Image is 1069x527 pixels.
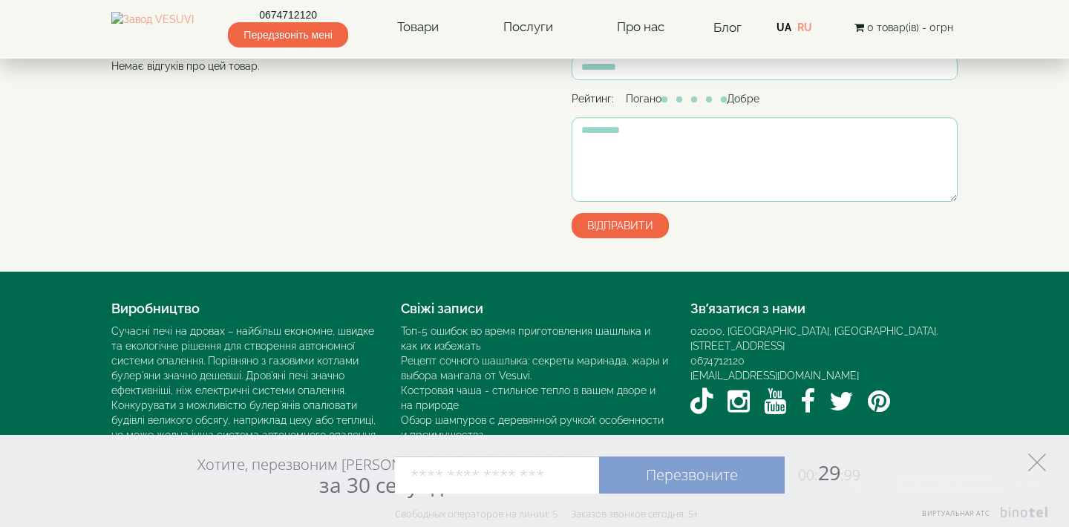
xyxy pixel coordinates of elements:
[401,355,668,382] a: Рецепт сочного шашлыка: секреты маринада, жары и выбора мангала от Vesuvi.
[690,355,745,367] a: 0674712120
[488,10,568,45] a: Послуги
[401,301,668,316] h4: Свіжі записи
[690,383,713,420] a: TikTok VESUVI
[401,414,664,441] a: Обзор шампуров с деревянной ручкой: особенности и преимущества
[401,384,656,411] a: Костровая чаша - стильное тепло в вашем дворе и на природе
[572,91,958,106] div: Рейтинг: Погано Добре
[777,22,791,33] a: UA
[867,22,953,33] span: 0 товар(ів) - 0грн
[382,10,454,45] a: Товари
[690,370,859,382] a: [EMAIL_ADDRESS][DOMAIN_NAME]
[197,455,452,497] div: Хотите, перезвоним [PERSON_NAME]
[713,20,742,35] a: Блог
[690,301,958,316] h4: Зв’язатися з нами
[111,12,194,43] img: Завод VESUVI
[401,325,650,352] a: Топ-5 ошибок во время приготовления шашлыка и как их избежать
[111,324,379,442] div: Сучасні печі на дровах – найбільш економне, швидке та екологічне рішення для створення автономної...
[764,383,786,420] a: YouTube VESUVI
[868,383,890,420] a: Pinterest VESUVI
[228,7,347,22] a: 0674712120
[599,456,785,494] a: Перезвоните
[922,508,990,518] span: Виртуальная АТС
[797,22,812,33] a: RU
[785,459,860,486] span: 29
[728,383,750,420] a: Instagram VESUVI
[690,324,958,353] div: 02000, [GEOGRAPHIC_DATA], [GEOGRAPHIC_DATA]. [STREET_ADDRESS]
[800,383,815,420] a: Facebook VESUVI
[913,507,1050,527] a: Виртуальная АТС
[850,19,958,36] button: 0 товар(ів) - 0грн
[111,301,379,316] h4: Виробництво
[228,22,347,48] span: Передзвоніть мені
[829,383,854,420] a: Twitter / X VESUVI
[798,465,818,485] span: 00:
[319,471,452,499] span: за 30 секунд?
[111,59,534,73] p: Немає відгуків про цей товар.
[395,508,699,520] div: Свободных операторов на линии: 5 Заказов звонков сегодня: 5+
[840,465,860,485] span: :99
[572,213,669,238] button: Відправити
[602,10,679,45] a: Про нас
